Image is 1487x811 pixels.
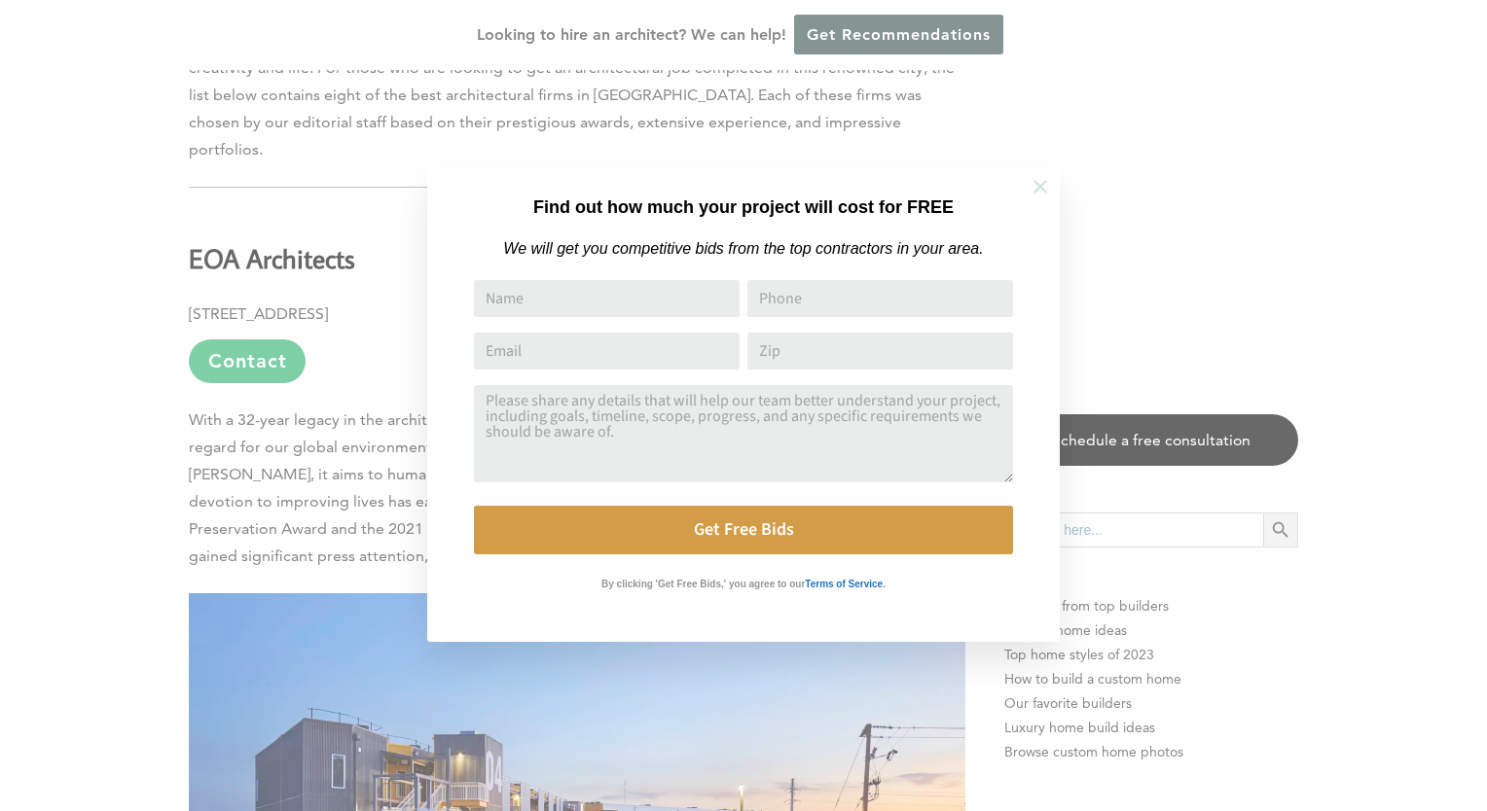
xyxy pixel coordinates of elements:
input: Email Address [474,333,740,370]
input: Zip [747,333,1013,370]
textarea: Comment or Message [474,385,1013,482]
strong: . [883,579,886,589]
input: Name [474,280,740,317]
button: Close [1006,153,1074,221]
em: We will get you competitive bids from the top contractors in your area. [503,240,983,257]
a: Terms of Service [805,574,883,590]
button: Get Free Bids [474,506,1013,554]
strong: By clicking 'Get Free Bids,' you agree to our [601,579,805,589]
input: Phone [747,280,1013,317]
strong: Find out how much your project will cost for FREE [533,197,954,217]
strong: Terms of Service [805,579,883,589]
